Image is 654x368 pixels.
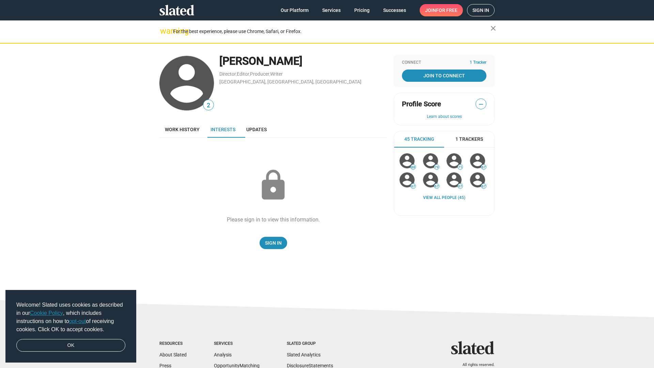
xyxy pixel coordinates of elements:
div: Please sign in to view this information. [227,216,320,223]
a: Services [317,4,346,16]
a: Producer [250,71,269,77]
a: Joinfor free [420,4,463,16]
div: For the best experience, please use Chrome, Safari, or Firefox. [173,27,490,36]
a: Our Platform [275,4,314,16]
span: 2 [203,101,214,110]
span: Interests [211,127,235,132]
span: 88 [411,165,416,169]
span: Sign in [472,4,489,16]
a: Editor [237,71,249,77]
a: Analysis [214,352,232,357]
span: for free [436,4,457,16]
a: opt-out [69,318,86,324]
a: Cookie Policy [30,310,63,316]
mat-icon: warning [160,27,168,35]
span: Services [322,4,341,16]
span: 79 [434,165,439,169]
span: 45 Tracking [404,136,434,142]
span: 1 Tracker [470,60,486,65]
span: 67 [481,184,486,188]
a: Pricing [349,4,375,16]
span: Successes [383,4,406,16]
span: Join [425,4,457,16]
div: Services [214,341,260,347]
span: Welcome! Slated uses cookies as described in our , which includes instructions on how to of recei... [16,301,125,334]
a: Interests [205,121,241,138]
span: 67 [481,165,486,169]
span: 67 [411,184,416,188]
span: — [476,100,486,109]
button: Learn about scores [402,114,486,120]
mat-icon: lock [256,168,290,202]
span: Join To Connect [403,70,485,82]
div: Resources [159,341,187,347]
div: cookieconsent [5,290,136,363]
span: Pricing [354,4,370,16]
a: [GEOGRAPHIC_DATA], [GEOGRAPHIC_DATA], [GEOGRAPHIC_DATA] [219,79,361,85]
a: Join To Connect [402,70,486,82]
a: Sign in [467,4,495,16]
a: Successes [378,4,411,16]
div: [PERSON_NAME] [219,54,387,68]
span: 1 Trackers [455,136,483,142]
span: Work history [165,127,200,132]
a: Director [219,71,236,77]
a: Writer [270,71,283,77]
a: dismiss cookie message [16,339,125,352]
mat-icon: close [489,24,497,32]
span: , [236,73,237,76]
div: Connect [402,60,486,65]
a: Slated Analytics [287,352,321,357]
span: 71 [458,165,463,169]
span: Sign In [265,237,282,249]
div: Slated Group [287,341,333,347]
span: Our Platform [281,4,309,16]
a: Sign In [260,237,287,249]
span: Profile Score [402,99,441,109]
span: 67 [434,184,439,188]
span: 67 [458,184,463,188]
a: Work history [159,121,205,138]
a: About Slated [159,352,187,357]
span: Updates [246,127,267,132]
a: View all People (45) [423,195,465,201]
a: Updates [241,121,272,138]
